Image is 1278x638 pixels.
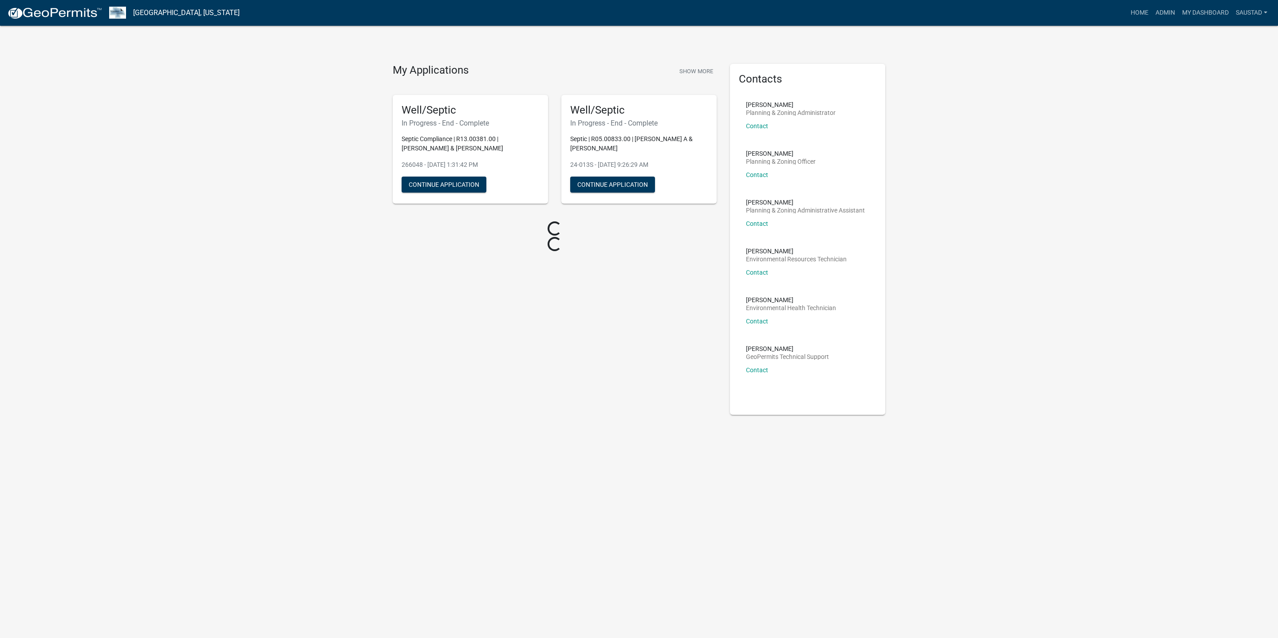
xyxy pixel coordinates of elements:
[746,305,836,311] p: Environmental Health Technician
[133,5,240,20] a: [GEOGRAPHIC_DATA], [US_STATE]
[1152,4,1179,21] a: Admin
[746,220,768,227] a: Contact
[402,134,539,153] p: Septic Compliance | R13.00381.00 | [PERSON_NAME] & [PERSON_NAME]
[1179,4,1232,21] a: My Dashboard
[746,248,847,254] p: [PERSON_NAME]
[746,102,836,108] p: [PERSON_NAME]
[1127,4,1152,21] a: Home
[570,104,708,117] h5: Well/Septic
[402,119,539,127] h6: In Progress - End - Complete
[746,158,816,165] p: Planning & Zoning Officer
[402,160,539,169] p: 266048 - [DATE] 1:31:42 PM
[570,134,708,153] p: Septic | R05.00833.00 | [PERSON_NAME] A & [PERSON_NAME]
[746,297,836,303] p: [PERSON_NAME]
[402,177,486,193] button: Continue Application
[1232,4,1271,21] a: saustad
[570,160,708,169] p: 24-013S - [DATE] 9:26:29 AM
[746,354,829,360] p: GeoPermits Technical Support
[746,256,847,262] p: Environmental Resources Technician
[746,171,768,178] a: Contact
[676,64,717,79] button: Show More
[402,104,539,117] h5: Well/Septic
[739,73,876,86] h5: Contacts
[746,207,865,213] p: Planning & Zoning Administrative Assistant
[746,346,829,352] p: [PERSON_NAME]
[393,64,469,77] h4: My Applications
[746,150,816,157] p: [PERSON_NAME]
[746,318,768,325] a: Contact
[746,269,768,276] a: Contact
[570,119,708,127] h6: In Progress - End - Complete
[109,7,126,19] img: Wabasha County, Minnesota
[746,199,865,205] p: [PERSON_NAME]
[746,122,768,130] a: Contact
[746,366,768,374] a: Contact
[570,177,655,193] button: Continue Application
[746,110,836,116] p: Planning & Zoning Administrator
